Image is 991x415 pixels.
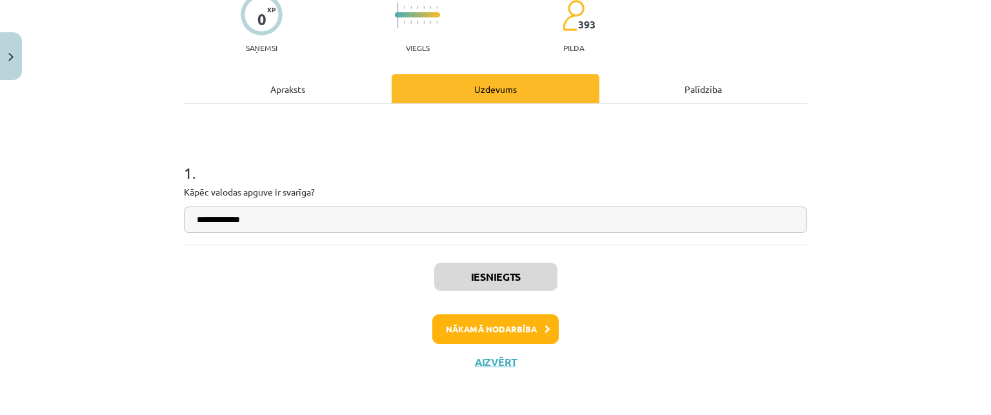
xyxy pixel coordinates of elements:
span: 393 [578,19,596,30]
img: icon-short-line-57e1e144782c952c97e751825c79c345078a6d821885a25fce030b3d8c18986b.svg [436,6,437,9]
div: Apraksts [184,74,392,103]
img: icon-short-line-57e1e144782c952c97e751825c79c345078a6d821885a25fce030b3d8c18986b.svg [423,21,425,24]
img: icon-short-line-57e1e144782c952c97e751825c79c345078a6d821885a25fce030b3d8c18986b.svg [436,21,437,24]
img: icon-short-line-57e1e144782c952c97e751825c79c345078a6d821885a25fce030b3d8c18986b.svg [417,6,418,9]
img: icon-short-line-57e1e144782c952c97e751825c79c345078a6d821885a25fce030b3d8c18986b.svg [430,6,431,9]
div: 0 [257,10,266,28]
h1: 1 . [184,141,807,181]
p: Kāpēc valodas apguve ir svarīga? [184,185,807,199]
p: Viegls [406,43,430,52]
p: pilda [563,43,584,52]
div: Palīdzība [599,74,807,103]
img: icon-short-line-57e1e144782c952c97e751825c79c345078a6d821885a25fce030b3d8c18986b.svg [430,21,431,24]
p: Saņemsi [241,43,283,52]
button: Aizvērt [471,356,520,369]
span: XP [267,6,275,13]
img: icon-short-line-57e1e144782c952c97e751825c79c345078a6d821885a25fce030b3d8c18986b.svg [417,21,418,24]
img: icon-short-line-57e1e144782c952c97e751825c79c345078a6d821885a25fce030b3d8c18986b.svg [410,21,412,24]
img: icon-short-line-57e1e144782c952c97e751825c79c345078a6d821885a25fce030b3d8c18986b.svg [423,6,425,9]
img: icon-short-line-57e1e144782c952c97e751825c79c345078a6d821885a25fce030b3d8c18986b.svg [404,6,405,9]
img: icon-long-line-d9ea69661e0d244f92f715978eff75569469978d946b2353a9bb055b3ed8787d.svg [397,3,399,28]
button: Iesniegts [434,263,557,291]
img: icon-short-line-57e1e144782c952c97e751825c79c345078a6d821885a25fce030b3d8c18986b.svg [410,6,412,9]
img: icon-close-lesson-0947bae3869378f0d4975bcd49f059093ad1ed9edebbc8119c70593378902aed.svg [8,53,14,61]
img: icon-short-line-57e1e144782c952c97e751825c79c345078a6d821885a25fce030b3d8c18986b.svg [404,21,405,24]
div: Uzdevums [392,74,599,103]
button: Nākamā nodarbība [432,314,559,344]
